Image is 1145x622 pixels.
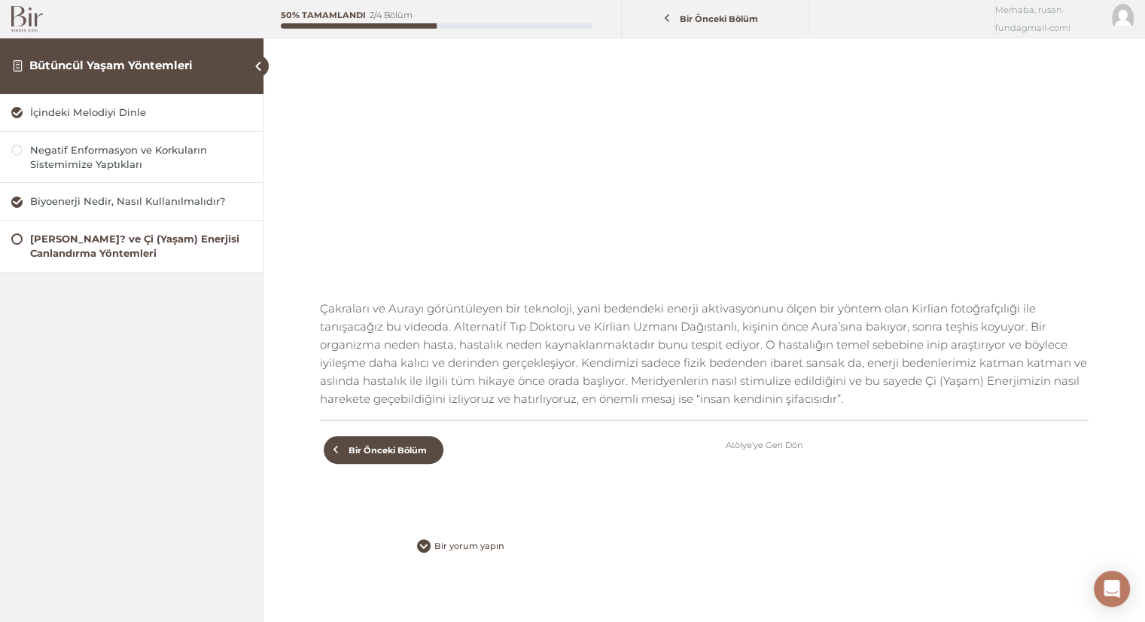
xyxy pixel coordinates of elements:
[30,194,251,209] div: Biyoenerji Nedir, Nasıl Kullanılmalıdır?
[324,436,443,464] a: Bir Önceki Bölüm
[11,194,251,209] a: Biyoenerji Nedir, Nasıl Kullanılmalıdır?
[626,5,804,33] a: Bir Önceki Bölüm
[320,300,1089,408] p: Çakraları ve Aurayı görüntüleyen bir teknoloji, yani bedendeki enerji aktivasyonunu ölçen bir yön...
[370,11,413,20] div: 2/4 Bölüm
[431,541,513,551] span: Bir yorum yapın
[29,58,193,72] a: Bütüncül Yaşam Yöntemleri
[671,14,766,24] span: Bir Önceki Bölüm
[11,232,251,261] a: [PERSON_NAME]? ve Çi (Yaşam) Enerjisi Canlandırma Yöntemleri
[1094,571,1130,607] div: Open Intercom Messenger
[995,1,1101,37] span: Merhaba, rusan-fundagmail-com!
[340,445,435,456] span: Bir Önceki Bölüm
[30,143,251,172] div: Negatif Enformasyon ve Korkuların Sistemimize Yaptıkları
[30,232,251,261] div: [PERSON_NAME]? ve Çi (Yaşam) Enerjisi Canlandırma Yöntemleri
[11,6,43,32] img: Bir Logo
[11,105,251,120] a: İçindeki Melodiyi Dinle
[30,105,251,120] div: İçindeki Melodiyi Dinle
[281,11,366,20] div: 50% Tamamlandı
[11,143,251,172] a: Negatif Enformasyon ve Korkuların Sistemimize Yaptıkları
[726,436,803,454] a: Atölye'ye Geri Dön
